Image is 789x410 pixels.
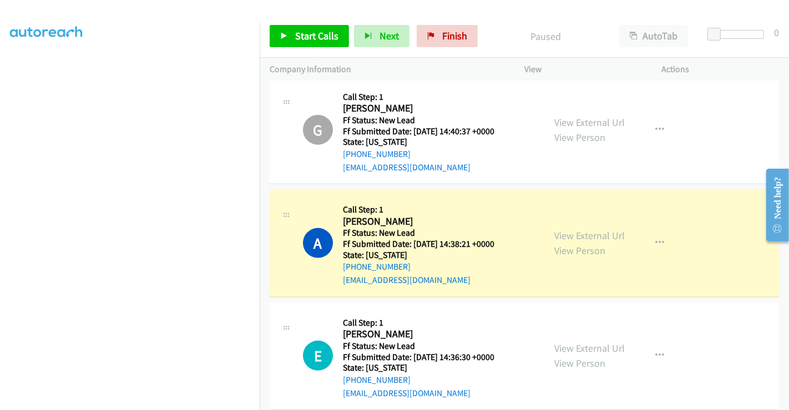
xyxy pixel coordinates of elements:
[343,261,411,272] a: [PHONE_NUMBER]
[442,29,467,42] span: Finish
[774,25,779,40] div: 0
[343,328,494,341] h2: [PERSON_NAME]
[343,126,508,137] h5: Ff Submitted Date: [DATE] 14:40:37 +0000
[343,362,494,373] h5: State: [US_STATE]
[554,229,625,242] a: View External Url
[343,115,508,126] h5: Ff Status: New Lead
[343,215,508,228] h2: [PERSON_NAME]
[343,352,494,363] h5: Ff Submitted Date: [DATE] 14:36:30 +0000
[524,63,642,76] p: View
[343,250,508,261] h5: State: [US_STATE]
[303,228,333,258] h1: A
[757,161,789,249] iframe: Resource Center
[303,341,333,371] div: The call is yet to be attempted
[303,115,333,145] h1: G
[343,341,494,352] h5: Ff Status: New Lead
[343,388,471,398] a: [EMAIL_ADDRESS][DOMAIN_NAME]
[493,29,599,44] p: Paused
[343,149,411,159] a: [PHONE_NUMBER]
[380,29,399,42] span: Next
[295,29,338,42] span: Start Calls
[343,92,508,103] h5: Call Step: 1
[354,25,409,47] button: Next
[343,136,508,148] h5: State: [US_STATE]
[554,131,605,144] a: View Person
[343,204,508,215] h5: Call Step: 1
[343,162,471,173] a: [EMAIL_ADDRESS][DOMAIN_NAME]
[343,239,508,250] h5: Ff Submitted Date: [DATE] 14:38:21 +0000
[554,357,605,369] a: View Person
[619,25,688,47] button: AutoTab
[343,275,471,285] a: [EMAIL_ADDRESS][DOMAIN_NAME]
[417,25,478,47] a: Finish
[270,63,504,76] p: Company Information
[554,342,625,355] a: View External Url
[303,341,333,371] h1: E
[270,25,349,47] a: Start Calls
[343,374,411,385] a: [PHONE_NUMBER]
[343,227,508,239] h5: Ff Status: New Lead
[662,63,780,76] p: Actions
[343,102,508,115] h2: [PERSON_NAME]
[554,244,605,257] a: View Person
[343,317,494,328] h5: Call Step: 1
[554,116,625,129] a: View External Url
